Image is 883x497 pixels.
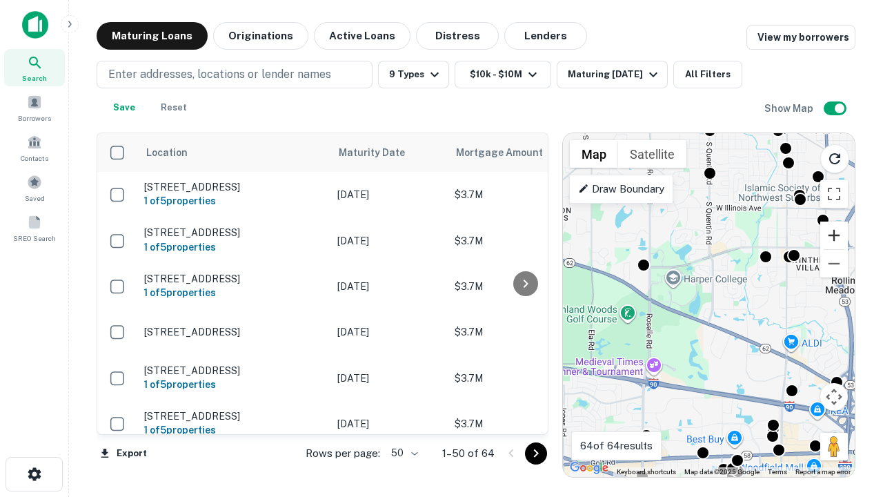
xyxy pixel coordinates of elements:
a: Report a map error [795,468,851,476]
button: Save your search to get updates of matches that match your search criteria. [102,94,146,121]
button: Keyboard shortcuts [617,467,676,477]
button: 9 Types [378,61,449,88]
img: capitalize-icon.png [22,11,48,39]
span: Map data ©2025 Google [684,468,760,476]
p: Enter addresses, locations or lender names [108,66,331,83]
a: Contacts [4,129,65,166]
button: Reset [152,94,196,121]
button: Originations [213,22,308,50]
span: Contacts [21,153,48,164]
p: [STREET_ADDRESS] [144,326,324,338]
p: $3.7M [455,187,593,202]
div: 0 0 [563,133,855,477]
p: [STREET_ADDRESS] [144,226,324,239]
button: Enter addresses, locations or lender names [97,61,373,88]
p: $3.7M [455,371,593,386]
p: 1–50 of 64 [442,445,495,462]
p: $3.7M [455,324,593,340]
th: Maturity Date [330,133,448,172]
h6: 1 of 5 properties [144,377,324,392]
span: Borrowers [18,113,51,124]
p: 64 of 64 results [580,438,653,454]
button: Show street map [570,140,618,168]
button: Zoom in [820,222,848,249]
button: Show satellite imagery [618,140,686,168]
button: Drag Pegman onto the map to open Street View [820,433,848,460]
p: [DATE] [337,416,441,431]
h6: 1 of 5 properties [144,285,324,300]
div: 50 [386,443,420,463]
button: Reload search area [820,144,849,173]
th: Mortgage Amount [448,133,599,172]
p: [DATE] [337,324,441,340]
button: $10k - $10M [455,61,551,88]
span: Location [146,144,188,161]
p: $3.7M [455,233,593,248]
p: [DATE] [337,187,441,202]
button: Go to next page [525,442,547,465]
img: Google [566,459,612,477]
a: View my borrowers [746,25,855,50]
span: Maturity Date [339,144,423,161]
h6: 1 of 5 properties [144,240,324,255]
button: Toggle fullscreen view [820,180,848,208]
p: [STREET_ADDRESS] [144,410,324,422]
span: SREO Search [13,233,56,244]
h6: 1 of 5 properties [144,193,324,208]
button: Active Loans [314,22,410,50]
span: Saved [25,193,45,204]
p: $3.7M [455,416,593,431]
p: [STREET_ADDRESS] [144,364,324,377]
p: [DATE] [337,233,441,248]
a: SREO Search [4,209,65,246]
p: [STREET_ADDRESS] [144,273,324,285]
button: Lenders [504,22,587,50]
button: Export [97,443,150,464]
a: Borrowers [4,89,65,126]
p: [DATE] [337,371,441,386]
span: Mortgage Amount [456,144,561,161]
th: Location [137,133,330,172]
p: Rows per page: [306,445,380,462]
h6: 1 of 5 properties [144,422,324,438]
button: All Filters [673,61,742,88]
p: Draw Boundary [578,181,664,197]
a: Search [4,49,65,86]
button: Distress [416,22,499,50]
span: Search [22,72,47,84]
a: Saved [4,169,65,206]
iframe: Chat Widget [814,342,883,409]
p: [DATE] [337,279,441,294]
p: $3.7M [455,279,593,294]
button: Maturing Loans [97,22,208,50]
button: Zoom out [820,250,848,277]
div: Maturing [DATE] [568,66,662,83]
button: Maturing [DATE] [557,61,668,88]
a: Terms (opens in new tab) [768,468,787,476]
h6: Show Map [764,101,815,116]
a: Open this area in Google Maps (opens a new window) [566,459,612,477]
p: [STREET_ADDRESS] [144,181,324,193]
